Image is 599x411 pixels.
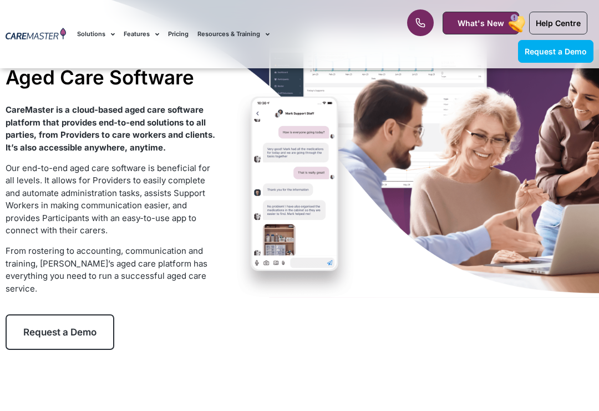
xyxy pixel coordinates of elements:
span: What's New [458,18,504,28]
span: Request a Demo [525,47,587,56]
a: Features [124,16,159,53]
strong: CareMaster is a cloud-based aged care software platform that provides end-to-end solutions to all... [6,104,215,153]
span: Request a Demo [23,327,97,338]
a: Solutions [77,16,115,53]
span: From rostering to accounting, communication and training, [PERSON_NAME]’s aged care platform has ... [6,245,207,294]
span: Our end-to-end aged care software is beneficial for all levels. It allows for Providers to easily... [6,163,210,236]
nav: Menu [77,16,382,53]
a: Request a Demo [6,314,114,350]
a: Resources & Training [197,16,270,53]
img: CareMaster Logo [6,28,66,41]
a: Request a Demo [518,40,593,63]
a: What's New [443,12,519,34]
span: Help Centre [536,18,581,28]
h1: Aged Care Software [6,66,216,89]
a: Pricing [168,16,189,53]
a: Help Centre [529,12,587,34]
